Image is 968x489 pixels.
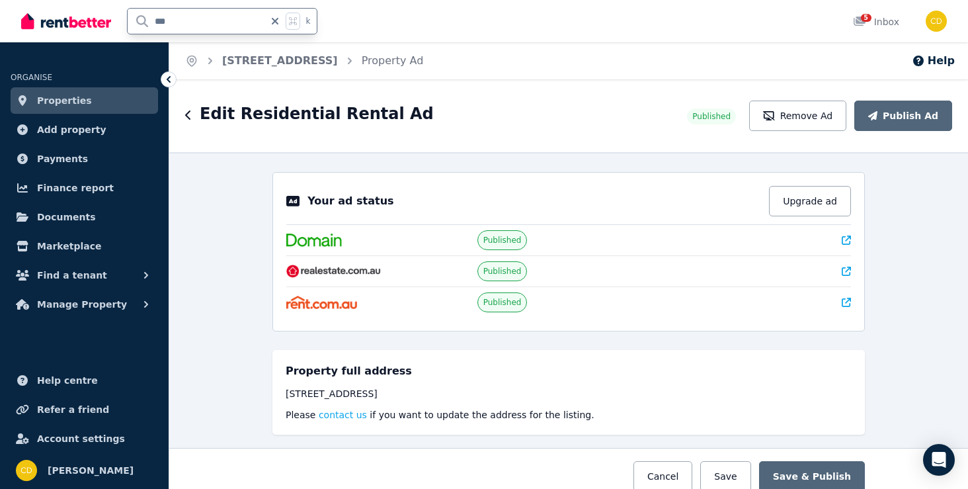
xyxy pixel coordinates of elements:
p: Your ad status [307,193,393,209]
button: Find a tenant [11,262,158,289]
img: Chris Dimitropoulos [16,460,37,481]
a: Payments [11,146,158,172]
a: Refer a friend [11,396,158,423]
span: Find a tenant [37,267,107,283]
img: RealEstate.com.au [286,265,381,278]
a: Documents [11,204,158,230]
span: Published [483,266,522,277]
a: Properties [11,87,158,114]
span: Published [692,111,731,122]
a: Marketplace [11,233,158,259]
span: Published [483,235,522,245]
img: RentBetter [21,11,111,31]
a: Property Ad [362,54,424,67]
span: k [305,16,310,26]
span: [PERSON_NAME] [48,463,134,478]
a: Account settings [11,425,158,452]
button: contact us [319,408,367,422]
nav: Breadcrumb [169,42,439,79]
span: Marketplace [37,238,101,254]
a: Help centre [11,367,158,394]
a: Finance report [11,175,158,201]
img: Rent.com.au [286,296,357,309]
h5: Property full address [286,363,412,379]
button: Manage Property [11,291,158,318]
span: Properties [37,93,92,109]
button: Publish Ad [854,101,952,131]
button: Help [912,53,955,69]
h1: Edit Residential Rental Ad [200,103,434,124]
div: [STREET_ADDRESS] [286,387,852,400]
span: Refer a friend [37,402,109,418]
span: Add property [37,122,106,138]
img: Chris Dimitropoulos [926,11,947,32]
button: Upgrade ad [769,186,851,216]
a: Add property [11,116,158,143]
span: Account settings [37,431,125,447]
span: Help centre [37,373,98,388]
span: Manage Property [37,296,127,312]
span: Finance report [37,180,114,196]
button: Remove Ad [749,101,846,131]
div: Inbox [853,15,899,28]
span: ORGANISE [11,73,52,82]
span: 5 [861,14,871,22]
span: Published [483,297,522,308]
span: Documents [37,209,96,225]
img: Domain.com.au [286,234,342,247]
div: Open Intercom Messenger [923,444,955,476]
span: Payments [37,151,88,167]
p: Please if you want to update the address for the listing. [286,408,852,422]
a: [STREET_ADDRESS] [222,54,338,67]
